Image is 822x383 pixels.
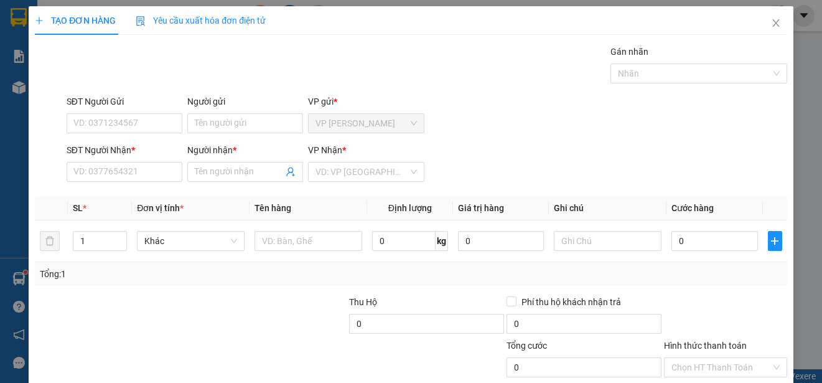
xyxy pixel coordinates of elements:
[507,341,547,351] span: Tổng cước
[35,16,116,26] span: TẠO ĐƠN HÀNG
[255,203,291,213] span: Tên hàng
[610,47,648,57] label: Gán nhãn
[768,231,782,251] button: plus
[255,231,362,251] input: VD: Bàn, Ghế
[549,196,666,220] th: Ghi chú
[35,16,44,25] span: plus
[771,18,781,28] span: close
[40,267,318,281] div: Tổng: 1
[768,236,782,246] span: plus
[349,297,377,307] span: Thu Hộ
[436,231,448,251] span: kg
[759,6,793,41] button: Close
[671,203,714,213] span: Cước hàng
[137,203,184,213] span: Đơn vị tính
[144,232,237,250] span: Khác
[315,114,416,133] span: VP Cao Tốc
[308,145,342,155] span: VP Nhận
[187,95,303,108] div: Người gửi
[286,167,296,177] span: user-add
[67,143,182,157] div: SĐT Người Nhận
[136,16,146,26] img: icon
[67,95,182,108] div: SĐT Người Gửi
[458,231,544,251] input: 0
[664,341,747,351] label: Hình thức thanh toán
[40,231,60,251] button: delete
[187,143,303,157] div: Người nhận
[554,231,661,251] input: Ghi Chú
[458,203,504,213] span: Giá trị hàng
[388,203,432,213] span: Định lượng
[136,16,266,26] span: Yêu cầu xuất hóa đơn điện tử
[73,203,83,213] span: SL
[308,95,424,108] div: VP gửi
[516,295,626,309] span: Phí thu hộ khách nhận trả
